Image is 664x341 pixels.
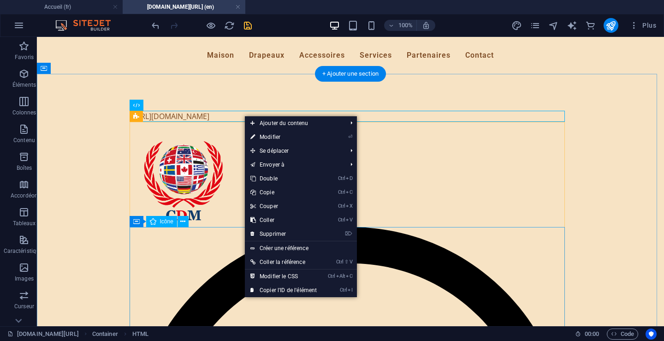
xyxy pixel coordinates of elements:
[350,175,352,181] font: D
[336,259,344,265] font: Ctrl
[245,241,357,255] a: Créer une référence
[12,109,36,116] font: Colonnes
[260,162,285,168] font: Envoyer à
[260,120,308,126] font: Ajouter du contenu
[591,330,593,337] font: :
[224,20,235,31] i: Recharger la page
[548,20,559,31] button: navigateur
[604,18,618,33] button: publier
[339,273,345,279] font: Alt
[260,231,286,237] font: Supprimer
[322,70,379,77] font: + Ajouter une section
[14,303,34,310] font: Curseur
[260,189,274,196] font: Copie
[350,259,352,265] font: V
[245,185,322,199] a: CtrlCCopie
[260,203,278,209] font: Couper
[260,175,278,182] font: Double
[338,203,345,209] font: Ctrl
[642,22,656,29] font: Plus
[511,20,522,31] i: Conception (Ctrl+Alt+Y)
[245,172,322,185] a: CtrlDDouble
[260,273,298,280] font: Modifier le CSS
[150,20,161,31] button: défaire
[260,287,317,293] font: Copier l'ID de l'élément
[245,227,322,241] a: ⌦Supprimer
[328,273,335,279] font: Ctrl
[15,54,34,60] font: Favoris
[260,134,280,140] font: Modifier
[92,329,148,340] nav: fil d'Ariane
[422,21,430,30] i: Lors du redimensionnement, ajustez automatiquement le niveau de zoom pour l'adapter à l'appareil ...
[13,220,36,227] font: Tableaux
[605,20,616,31] i: Publier
[147,4,214,10] font: [DOMAIN_NAME][URL] (en)
[511,20,522,31] button: conception
[338,217,345,223] font: Ctrl
[530,20,541,31] button: pages
[345,231,352,237] font: ⌦
[224,20,235,31] button: recharger
[245,199,322,213] a: CtrlXCouper
[4,248,45,254] font: Caractéristiques
[338,175,345,181] font: Ctrl
[53,20,122,31] img: Logo de l'éditeur
[398,22,413,29] font: 100%
[530,20,540,31] i: Pages (Ctrl+Alt+S)
[575,329,599,340] h6: Durée de la séance
[621,330,634,337] font: Code
[350,189,352,195] font: C
[242,20,253,31] button: sauvegarder
[15,275,34,282] font: Images
[646,329,657,340] button: Centrés sur l'utilisateur
[245,213,322,227] a: CtrlVColler
[17,330,79,337] font: [DOMAIN_NAME][URL]
[585,330,591,337] font: 00
[17,165,32,171] font: Boîtes
[548,20,559,31] i: Navigateur
[11,192,38,199] font: Accordéon
[585,20,596,31] i: Commerce
[245,158,343,172] a: Envoyer à
[92,329,118,340] span: Click to select. Double-click to edit
[585,20,596,31] button: commerce
[338,189,345,195] font: Ctrl
[245,283,322,297] a: CtrlICopier l'ID de l'élément
[348,134,352,140] font: ⏎
[384,20,417,31] button: 100%
[351,287,352,293] font: I
[567,20,577,31] i: Rédacteur IA
[567,20,578,31] button: générateur de texte
[13,137,35,144] font: Contenu
[245,130,322,144] a: ⏎Modifier
[245,255,322,269] a: Ctrl⇧VColler la référence
[350,217,352,223] font: V
[260,148,289,154] font: Se déplacer
[260,259,305,265] font: Coller la référence
[12,82,36,88] font: Éléments
[160,218,173,225] font: Icône
[350,203,352,209] font: X
[44,4,71,10] font: Accueil (fr)
[626,18,660,33] button: Plus
[344,259,349,265] font: ⇧
[593,330,599,337] font: 00
[340,287,347,293] font: Ctrl
[132,329,148,340] span: Click to select. Double-click to edit
[245,269,322,283] a: CtrlAltCModifier le CSS
[150,20,161,31] i: Undo: Paste (Ctrl+Z)
[243,20,253,31] i: Save (Ctrl+S)
[205,20,216,31] button: Cliquez ici pour quitter le mode aperçu et continuer l'édition
[260,217,274,223] font: Coller
[350,273,352,279] font: C
[260,245,308,251] font: Créer une référence
[607,329,638,340] button: Code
